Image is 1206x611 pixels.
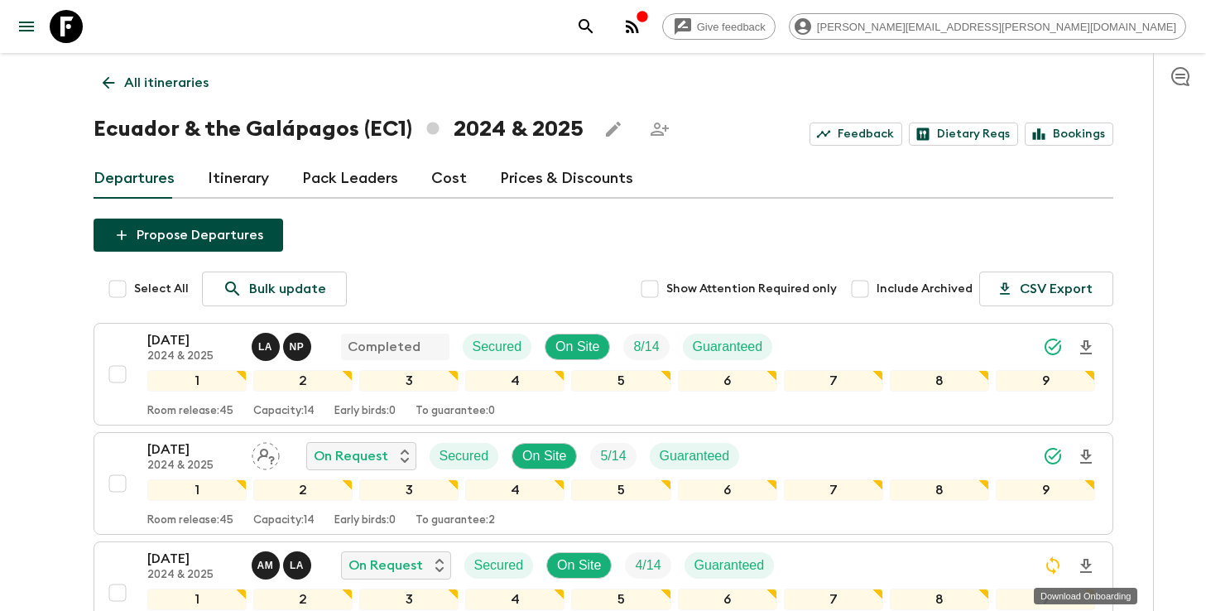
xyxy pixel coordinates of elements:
[124,73,209,93] p: All itineraries
[1034,588,1137,604] div: Download Onboarding
[147,569,238,582] p: 2024 & 2025
[810,123,902,146] a: Feedback
[252,551,315,580] button: AMLA
[996,370,1095,392] div: 9
[440,446,489,466] p: Secured
[94,66,218,99] a: All itineraries
[522,446,566,466] p: On Site
[678,370,777,392] div: 6
[334,405,396,418] p: Early birds: 0
[877,281,973,297] span: Include Archived
[94,159,175,199] a: Departures
[571,589,670,610] div: 5
[546,552,612,579] div: On Site
[571,479,670,501] div: 5
[557,556,601,575] p: On Site
[996,589,1095,610] div: 9
[147,589,247,610] div: 1
[694,556,765,575] p: Guaranteed
[147,549,238,569] p: [DATE]
[147,370,247,392] div: 1
[789,13,1186,40] div: [PERSON_NAME][EMAIL_ADDRESS][PERSON_NAME][DOMAIN_NAME]
[666,281,837,297] span: Show Attention Required only
[660,446,730,466] p: Guaranteed
[416,405,495,418] p: To guarantee: 0
[147,440,238,459] p: [DATE]
[555,337,599,357] p: On Site
[302,159,398,199] a: Pack Leaders
[257,559,274,572] p: A M
[147,350,238,363] p: 2024 & 2025
[134,281,189,297] span: Select All
[147,330,238,350] p: [DATE]
[253,514,315,527] p: Capacity: 14
[416,514,495,527] p: To guarantee: 2
[147,479,247,501] div: 1
[569,10,603,43] button: search adventures
[625,552,670,579] div: Trip Fill
[94,323,1113,426] button: [DATE]2024 & 2025Luis Altamirano - Galapagos, Natalia Pesantes - MainlandCompletedSecuredOn SiteT...
[348,556,423,575] p: On Request
[635,556,661,575] p: 4 / 14
[208,159,269,199] a: Itinerary
[784,589,883,610] div: 7
[1043,337,1063,357] svg: Synced Successfully
[359,479,459,501] div: 3
[474,556,524,575] p: Secured
[465,479,565,501] div: 4
[10,10,43,43] button: menu
[202,272,347,306] a: Bulk update
[623,334,669,360] div: Trip Fill
[693,337,763,357] p: Guaranteed
[290,559,304,572] p: L A
[633,337,659,357] p: 8 / 14
[147,514,233,527] p: Room release: 45
[678,589,777,610] div: 6
[890,589,989,610] div: 8
[473,337,522,357] p: Secured
[909,123,1018,146] a: Dietary Reqs
[643,113,676,146] span: Share this itinerary
[996,479,1095,501] div: 9
[253,405,315,418] p: Capacity: 14
[253,370,353,392] div: 2
[147,405,233,418] p: Room release: 45
[678,479,777,501] div: 6
[890,370,989,392] div: 8
[600,446,626,466] p: 5 / 14
[465,370,565,392] div: 4
[784,479,883,501] div: 7
[590,443,636,469] div: Trip Fill
[662,13,776,40] a: Give feedback
[597,113,630,146] button: Edit this itinerary
[464,552,534,579] div: Secured
[500,159,633,199] a: Prices & Discounts
[1043,556,1063,575] svg: Sync Required - Changes detected
[252,447,280,460] span: Assign pack leader
[314,446,388,466] p: On Request
[1076,447,1096,467] svg: Download Onboarding
[890,479,989,501] div: 8
[979,272,1113,306] button: CSV Export
[1025,123,1113,146] a: Bookings
[252,338,315,351] span: Luis Altamirano - Galapagos, Natalia Pesantes - Mainland
[1043,446,1063,466] svg: Synced Successfully
[431,159,467,199] a: Cost
[348,337,420,357] p: Completed
[465,589,565,610] div: 4
[147,459,238,473] p: 2024 & 2025
[784,370,883,392] div: 7
[571,370,670,392] div: 5
[359,589,459,610] div: 3
[808,21,1185,33] span: [PERSON_NAME][EMAIL_ADDRESS][PERSON_NAME][DOMAIN_NAME]
[512,443,577,469] div: On Site
[688,21,775,33] span: Give feedback
[1076,556,1096,576] svg: Download Onboarding
[94,113,584,146] h1: Ecuador & the Galápagos (EC1) 2024 & 2025
[1076,338,1096,358] svg: Download Onboarding
[253,479,353,501] div: 2
[249,279,326,299] p: Bulk update
[430,443,499,469] div: Secured
[359,370,459,392] div: 3
[252,556,315,570] span: Alex Manzaba - Mainland, Luis Altamirano - Galapagos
